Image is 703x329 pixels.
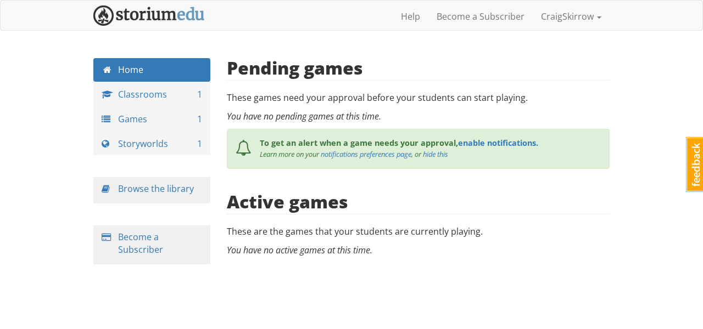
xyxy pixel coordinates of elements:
[197,138,202,150] span: 1
[93,107,210,131] a: Games 1
[227,92,610,104] p: These games need your approval before your students can start playing.
[227,110,381,122] em: You have no pending games at this time.
[393,3,428,30] a: Help
[118,231,163,256] a: Become a Subscriber
[458,138,538,148] a: enable notifications.
[93,132,210,156] a: Storyworlds 1
[227,225,610,238] p: These are the games that your students are currently playing.
[260,149,448,159] em: Learn more on your , or
[93,83,210,106] a: Classrooms 1
[533,3,610,30] a: CraigSkirrow
[423,149,448,159] a: hide this
[118,183,194,195] a: Browse the library
[227,192,348,211] h2: Active games
[197,113,202,126] span: 1
[227,244,372,256] em: You have no active games at this time.
[321,149,411,159] a: notifications preferences page
[93,5,205,26] img: StoriumEDU
[227,58,363,77] h2: Pending games
[93,58,210,82] a: Home
[428,3,533,30] a: Become a Subscriber
[260,138,458,148] span: To get an alert when a game needs your approval,
[197,88,202,101] span: 1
